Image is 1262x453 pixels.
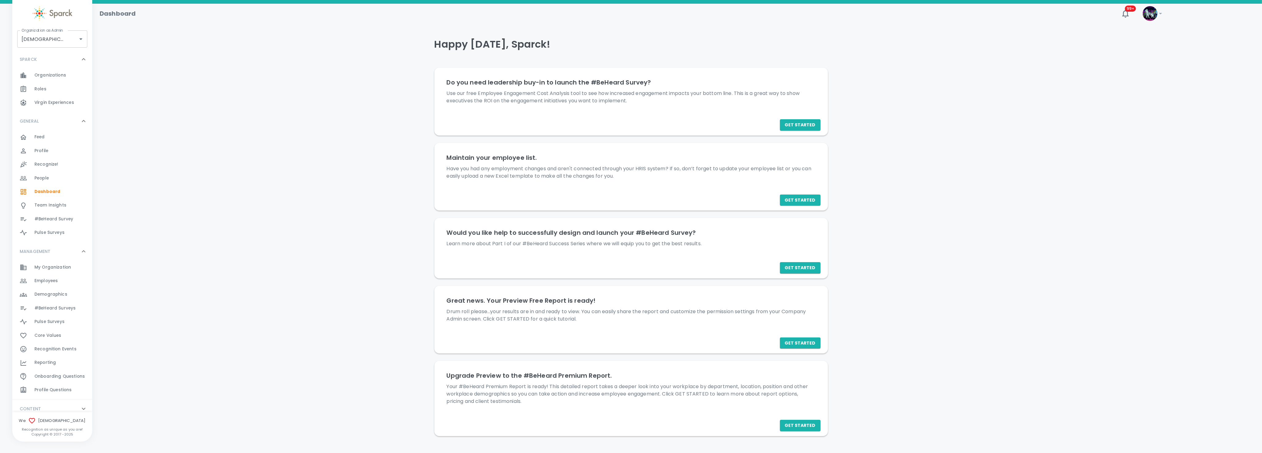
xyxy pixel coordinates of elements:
[12,288,92,301] div: Demographics
[34,360,56,366] span: Reporting
[34,72,66,78] span: Organizations
[12,400,92,418] div: CONTENT
[12,6,92,21] a: Sparck logo
[34,305,76,311] span: #BeHeard Surveys
[447,77,816,87] h6: Do you need leadership buy-in to launch the #BeHeard Survey?
[447,308,816,323] p: Drum roll please...your results are in and ready to view. You can easily share the report and cus...
[12,112,92,130] div: GENERAL
[34,230,65,236] span: Pulse Surveys
[12,370,92,383] a: Onboarding Questions
[34,319,65,325] span: Pulse Surveys
[12,383,92,397] a: Profile Questions
[12,130,92,144] a: Feed
[22,28,63,33] label: Organization as Admin
[780,337,821,349] button: Get Started
[34,189,60,195] span: Dashboard
[20,118,39,124] p: GENERAL
[447,228,816,238] h6: Would you like help to successfully design and launch your #BeHeard Survey?
[12,329,92,342] a: Core Values
[447,153,816,163] h6: Maintain your employee list.
[20,248,51,254] p: MANAGEMENT
[1118,6,1133,21] button: 99+
[34,161,58,167] span: Recognize!
[780,195,821,206] button: Get Started
[780,262,821,274] button: Get Started
[34,373,85,380] span: Onboarding Questions
[447,240,816,247] p: Learn more about Part I of our #BeHeard Success Series where we will equip you to get the best re...
[12,417,92,424] span: We [DEMOGRAPHIC_DATA]
[12,199,92,212] a: Team Insights
[100,9,136,18] h1: Dashboard
[12,432,92,437] p: Copyright © 2017 - 2025
[12,50,92,69] div: SPARCK
[77,35,85,43] button: Open
[34,291,67,297] span: Demographics
[12,301,92,315] a: #BeHeard Surveys
[1125,6,1136,12] span: 99+
[12,82,92,96] a: Roles
[12,158,92,171] div: Recognize!
[780,420,821,431] button: Get Started
[12,185,92,199] a: Dashboard
[12,315,92,329] a: Pulse Surveys
[20,406,41,412] p: CONTENT
[34,134,45,140] span: Feed
[1143,6,1157,21] img: Picture of Sparck
[34,346,77,352] span: Recognition Events
[34,202,66,208] span: Team Insights
[34,278,58,284] span: Employees
[20,56,37,62] p: SPARCK
[447,383,816,405] p: Your #BeHeard Premium Report is ready! This detailed report takes a deeper look into your workpla...
[12,96,92,109] a: Virgin Experiences
[34,216,73,222] span: #BeHeard Survey
[34,175,49,181] span: People
[12,261,92,274] a: My Organization
[12,356,92,369] a: Reporting
[34,387,72,393] span: Profile Questions
[12,144,92,158] a: Profile
[12,342,92,356] a: Recognition Events
[434,38,828,50] h4: Happy [DATE], Sparck!
[780,119,821,131] button: Get Started
[12,427,92,432] p: Recognition as unique as you are!
[12,226,92,239] a: Pulse Surveys
[12,69,92,112] div: SPARCK
[32,6,72,21] img: Sparck logo
[34,86,46,92] span: Roles
[34,333,61,339] span: Core Values
[12,274,92,288] div: Employees
[447,165,816,180] p: Have you had any employment changes and aren't connected through your HRIS system? If so, don’t f...
[34,264,71,270] span: My Organization
[447,90,816,104] p: Use our free Employee Engagement Cost Analysis tool to see how increased engagement impacts your ...
[34,100,74,106] span: Virgin Experiences
[12,171,92,185] a: People
[12,130,92,242] div: GENERAL
[12,242,92,261] div: MANAGEMENT
[12,69,92,82] a: Organizations
[12,212,92,226] a: #BeHeard Survey
[447,296,816,305] h6: Great news. Your Preview Free Report is ready!
[447,371,816,380] h6: Upgrade Preview to the #BeHeard Premium Report.
[12,261,92,400] div: MANAGEMENT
